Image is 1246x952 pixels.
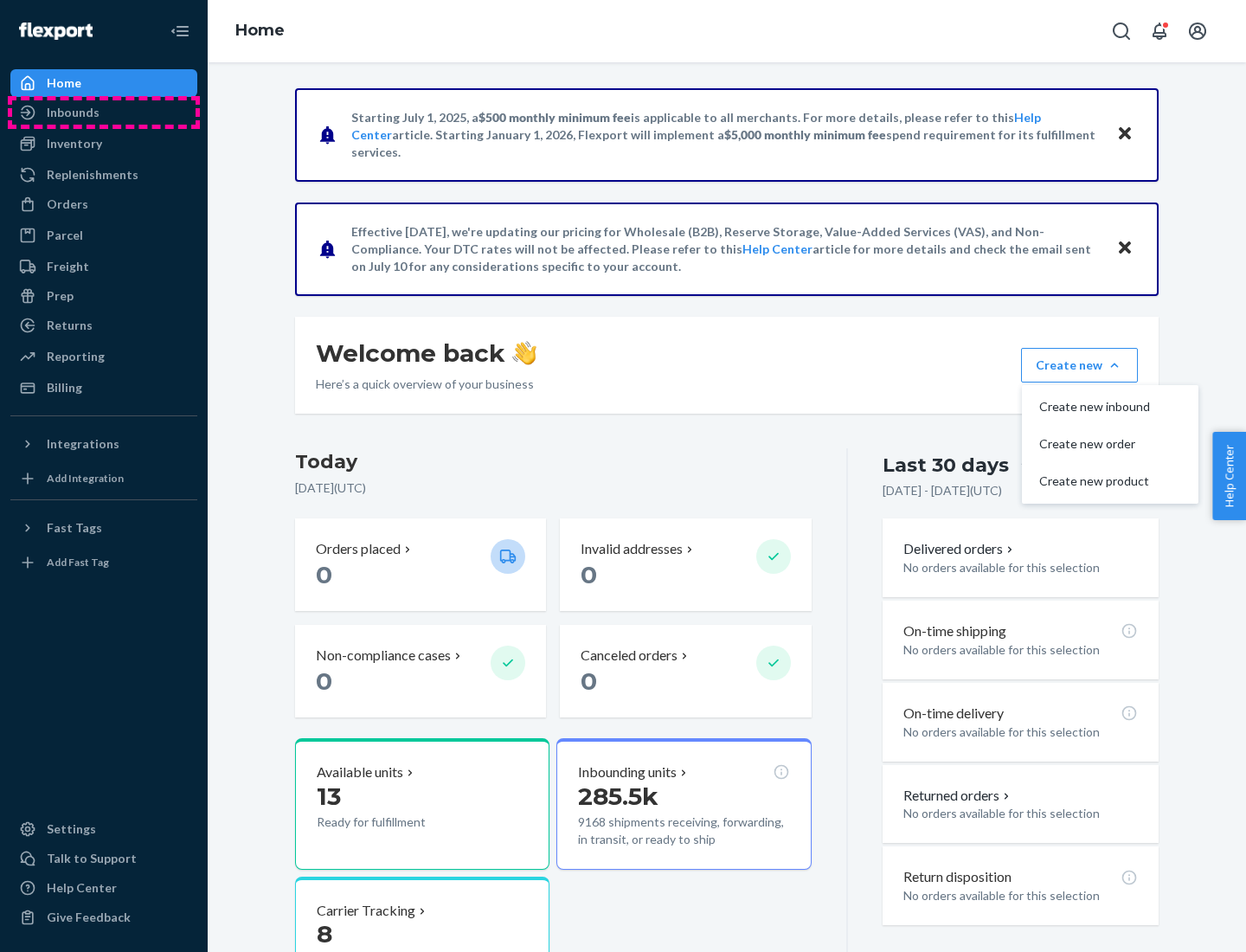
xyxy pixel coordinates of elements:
[10,312,197,339] a: Returns
[903,724,1138,741] p: No orders available for this selection
[47,471,124,486] div: Add Integration
[10,69,197,97] a: Home
[1025,389,1195,426] button: Create new inbound
[317,762,403,782] p: Available units
[10,845,197,872] a: Talk to Support
[10,874,197,902] a: Help Center
[581,666,597,696] span: 0
[10,130,197,158] a: Inventory
[724,127,886,142] span: $5,000 monthly minimum fee
[512,341,536,365] img: hand-wave emoji
[742,241,812,256] a: Help Center
[1025,426,1195,463] button: Create new order
[47,287,74,305] div: Prep
[1180,14,1215,48] button: Open account menu
[1114,236,1136,261] button: Close
[10,253,197,280] a: Freight
[351,223,1100,275] p: Effective [DATE], we're updating our pricing for Wholesale (B2B), Reserve Storage, Value-Added Se...
[1039,438,1150,450] span: Create new order
[316,646,451,666] p: Non-compliance cases
[883,482,1002,499] p: [DATE] - [DATE] ( UTC )
[316,338,536,369] h1: Welcome back
[556,738,811,870] button: Inbounding units285.5k9168 shipments receiving, forwarding, in transit, or ready to ship
[47,820,96,838] div: Settings
[1025,463,1195,500] button: Create new product
[10,904,197,931] button: Give Feedback
[10,430,197,458] button: Integrations
[351,109,1100,161] p: Starting July 1, 2025, a is applicable to all merchants. For more details, please refer to this a...
[163,14,197,48] button: Close Navigation
[47,74,81,92] div: Home
[47,850,137,867] div: Talk to Support
[47,348,105,365] div: Reporting
[1021,348,1138,383] button: Create newCreate new inboundCreate new orderCreate new product
[47,435,119,453] div: Integrations
[903,786,1013,806] button: Returned orders
[10,815,197,843] a: Settings
[10,465,197,492] a: Add Integration
[295,518,546,611] button: Orders placed 0
[1104,14,1139,48] button: Open Search Box
[903,704,1004,724] p: On-time delivery
[47,879,117,897] div: Help Center
[10,282,197,310] a: Prep
[317,814,477,831] p: Ready for fulfillment
[10,99,197,126] a: Inbounds
[295,448,812,476] h3: Today
[10,222,197,249] a: Parcel
[560,518,811,611] button: Invalid addresses 0
[903,559,1138,576] p: No orders available for this selection
[578,762,677,782] p: Inbounding units
[47,258,89,275] div: Freight
[317,919,332,949] span: 8
[10,374,197,402] a: Billing
[235,21,285,40] a: Home
[317,901,415,921] p: Carrier Tracking
[222,6,299,56] ol: breadcrumbs
[478,110,631,125] span: $500 monthly minimum fee
[10,549,197,576] a: Add Fast Tag
[316,376,536,393] p: Here’s a quick overview of your business
[316,560,332,589] span: 0
[47,196,88,213] div: Orders
[903,641,1138,659] p: No orders available for this selection
[1142,14,1177,48] button: Open notifications
[578,782,658,811] span: 285.5k
[10,514,197,542] button: Fast Tags
[1212,432,1246,520] button: Help Center
[295,625,546,717] button: Non-compliance cases 0
[581,646,678,666] p: Canceled orders
[10,190,197,218] a: Orders
[560,625,811,717] button: Canceled orders 0
[47,166,138,183] div: Replenishments
[316,666,332,696] span: 0
[19,23,93,40] img: Flexport logo
[581,539,683,559] p: Invalid addresses
[1114,122,1136,147] button: Close
[317,782,341,811] span: 13
[47,555,109,569] div: Add Fast Tag
[903,621,1006,641] p: On-time shipping
[10,161,197,189] a: Replenishments
[903,539,1017,559] button: Delivered orders
[1039,475,1150,487] span: Create new product
[295,738,549,870] button: Available units13Ready for fulfillment
[903,805,1138,822] p: No orders available for this selection
[295,479,812,497] p: [DATE] ( UTC )
[47,227,83,244] div: Parcel
[47,519,102,537] div: Fast Tags
[47,317,93,334] div: Returns
[578,814,789,848] p: 9168 shipments receiving, forwarding, in transit, or ready to ship
[903,867,1012,887] p: Return disposition
[47,104,100,121] div: Inbounds
[47,909,131,926] div: Give Feedback
[903,887,1138,904] p: No orders available for this selection
[316,539,401,559] p: Orders placed
[47,135,102,152] div: Inventory
[1039,401,1150,413] span: Create new inbound
[47,379,82,396] div: Billing
[581,560,597,589] span: 0
[883,452,1009,479] div: Last 30 days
